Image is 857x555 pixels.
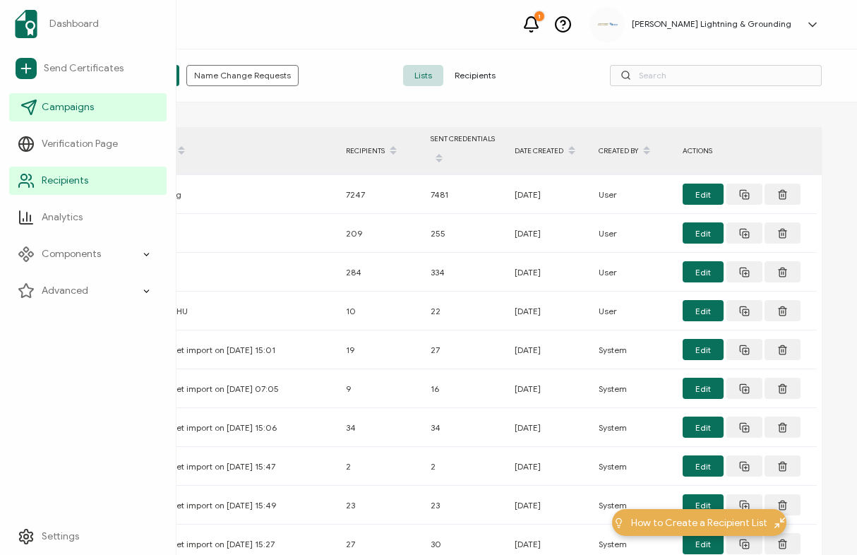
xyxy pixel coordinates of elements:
a: Recipients [9,167,167,195]
button: Edit [683,455,724,477]
div: 334 [424,264,508,280]
div: 7481 [424,186,508,203]
div: [DATE] [508,419,592,436]
div: 30 [424,536,508,552]
button: Name Change Requests [186,65,299,86]
div: DATE CREATED [508,139,592,163]
img: minimize-icon.svg [774,518,785,528]
div: 284 [339,264,424,280]
div: 27 [424,342,508,358]
button: Edit [683,378,724,399]
div: [DATE] [508,342,592,358]
div: User [592,225,676,241]
span: Name Change Requests [194,71,291,80]
div: 23 [424,497,508,513]
div: 34 [339,419,424,436]
span: Campaigns [42,100,94,114]
div: Instructor [127,225,339,241]
button: Edit [683,300,724,321]
div: 34 [424,419,508,436]
div: Spreadsheet import on [DATE] 15:49 [127,497,339,513]
div: [DATE] [508,381,592,397]
div: RECIPIENTS [339,139,424,163]
button: Edit [683,494,724,515]
button: Edit [683,339,724,360]
div: Spreadsheet import on [DATE] 15:27 [127,536,339,552]
div: 19 [339,342,424,358]
a: Verification Page [9,130,167,158]
a: Send Certificates [9,52,167,85]
div: System [592,381,676,397]
div: [DATE] [508,458,592,475]
span: Analytics [42,210,83,225]
a: Campaigns [9,93,167,121]
span: Send Certificates [44,61,124,76]
button: Edit [683,184,724,205]
div: Spreadsheet import on [DATE] 15:47 [127,458,339,475]
h5: [PERSON_NAME] Lightning & Grounding [632,19,791,29]
div: User [592,186,676,203]
div: 9 [339,381,424,397]
div: FULL NAME [127,139,339,163]
div: [DATE] [508,497,592,513]
div: 2 [339,458,424,475]
img: aadcaf15-e79d-49df-9673-3fc76e3576c2.png [597,22,618,27]
div: Spreadsheet import on [DATE] 15:01 [127,342,339,358]
div: System [592,536,676,552]
span: Recipients [42,174,88,188]
div: [DATE] [508,264,592,280]
button: Edit [683,417,724,438]
span: Components [42,247,101,261]
div: Spreadsheet import on [DATE] 07:05 [127,381,339,397]
div: System [592,458,676,475]
a: Settings [9,523,167,551]
button: Edit [683,222,724,244]
button: Edit [683,533,724,554]
div: 23 [339,497,424,513]
div: System [592,342,676,358]
a: Dashboard [9,4,167,44]
img: sertifier-logomark-colored.svg [15,10,37,38]
div: 209 [339,225,424,241]
span: Dashboard [49,17,99,31]
div: System [592,497,676,513]
div: Spreadsheet import on [DATE] 15:06 [127,419,339,436]
div: [DATE] [508,536,592,552]
div: 1 [534,11,544,21]
span: Settings [42,530,79,544]
div: [DATE] [508,225,592,241]
div: 27 [339,536,424,552]
div: CREATED BY [592,139,676,163]
div: Grayslake HU [127,303,339,319]
div: 255 [424,225,508,241]
span: Recipients [443,65,507,86]
div: Exo training [127,186,339,203]
div: SENT CREDENTIALS [424,131,508,171]
div: 16 [424,381,508,397]
button: Edit [683,261,724,282]
div: [DATE] [508,303,592,319]
span: Advanced [42,284,88,298]
div: Virtual HU [127,264,339,280]
div: System [592,419,676,436]
div: 2 [424,458,508,475]
div: 7247 [339,186,424,203]
div: [DATE] [508,186,592,203]
span: Lists [403,65,443,86]
span: How to Create a Recipient List [631,515,767,530]
div: 10 [339,303,424,319]
div: User [592,264,676,280]
span: Verification Page [42,137,118,151]
input: Search [610,65,822,86]
a: Analytics [9,203,167,232]
div: ACTIONS [676,143,817,159]
div: 22 [424,303,508,319]
div: User [592,303,676,319]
